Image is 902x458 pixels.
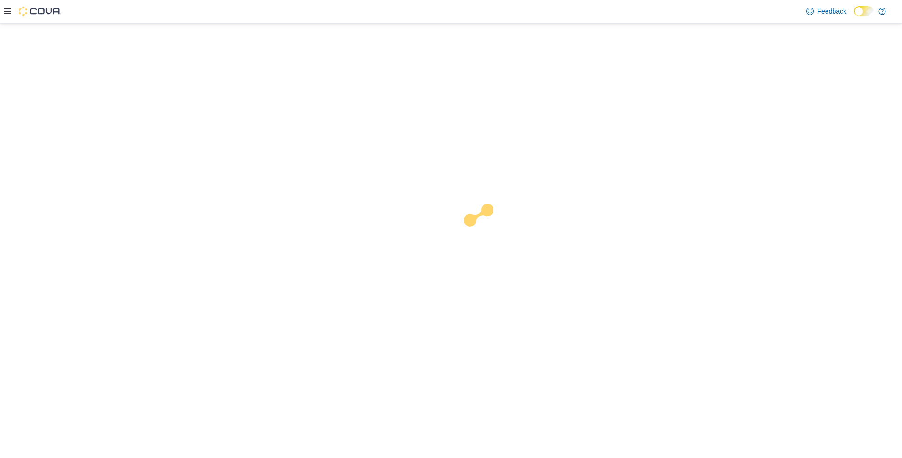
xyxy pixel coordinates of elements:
img: Cova [19,7,61,16]
img: cova-loader [451,197,522,268]
span: Feedback [818,7,846,16]
input: Dark Mode [854,6,874,16]
a: Feedback [802,2,850,21]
